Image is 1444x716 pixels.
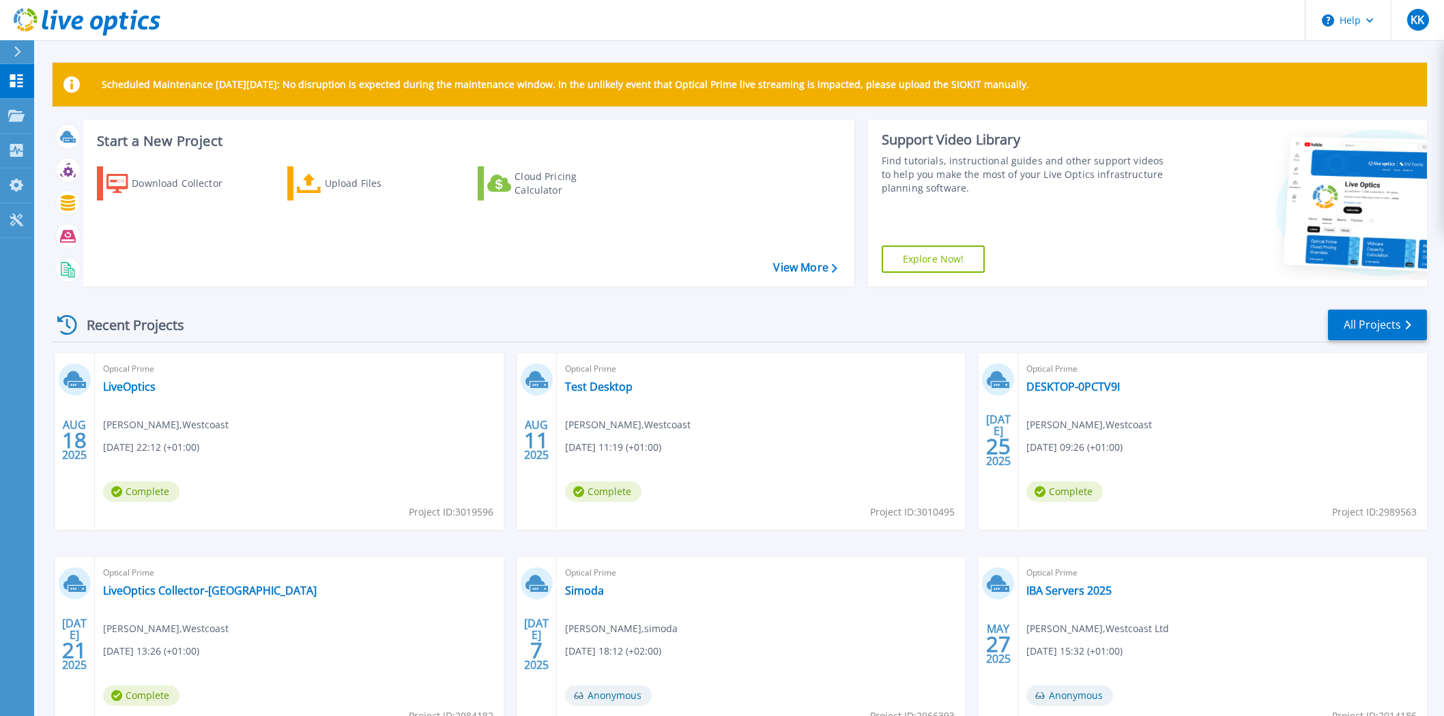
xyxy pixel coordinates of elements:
[1026,481,1103,502] span: Complete
[565,584,604,597] a: Simoda
[61,415,87,465] div: AUG 2025
[287,166,439,200] a: Upload Files
[103,685,179,706] span: Complete
[102,79,1029,90] p: Scheduled Maintenance [DATE][DATE]: No disruption is expected during the maintenance window. In t...
[1026,361,1419,376] span: Optical Prime
[103,565,495,580] span: Optical Prime
[62,434,87,446] span: 18
[103,644,199,659] span: [DATE] 13:26 (+01:00)
[882,245,985,273] a: Explore Now!
[565,644,661,659] span: [DATE] 18:12 (+02:00)
[103,361,495,376] span: Optical Prime
[103,584,317,597] a: LiveOptics Collector-[GEOGRAPHIC_DATA]
[103,380,156,393] a: LiveOptics
[103,440,199,455] span: [DATE] 22:12 (+01:00)
[523,415,549,465] div: AUG 2025
[103,481,179,502] span: Complete
[1026,417,1152,432] span: [PERSON_NAME] , Westcoast
[565,685,652,706] span: Anonymous
[1026,644,1123,659] span: [DATE] 15:32 (+01:00)
[985,415,1011,465] div: [DATE] 2025
[524,434,549,446] span: 11
[1328,310,1427,340] a: All Projects
[565,361,957,376] span: Optical Prime
[478,166,630,200] a: Cloud Pricing Calculator
[1026,685,1113,706] span: Anonymous
[870,505,955,520] span: Project ID: 3010495
[773,261,837,274] a: View More
[1332,505,1417,520] span: Project ID: 2989563
[565,440,661,455] span: [DATE] 11:19 (+01:00)
[1026,440,1123,455] span: [DATE] 09:26 (+01:00)
[61,619,87,669] div: [DATE] 2025
[62,644,87,656] span: 21
[985,619,1011,669] div: MAY 2025
[1411,14,1424,25] span: KK
[103,621,229,636] span: [PERSON_NAME] , Westcoast
[325,170,434,197] div: Upload Files
[1026,565,1419,580] span: Optical Prime
[409,505,493,520] span: Project ID: 3019596
[882,131,1168,149] div: Support Video Library
[530,644,543,656] span: 7
[565,621,678,636] span: [PERSON_NAME] , simoda
[515,170,624,197] div: Cloud Pricing Calculator
[986,638,1011,650] span: 27
[565,380,633,393] a: Test Desktop
[565,481,641,502] span: Complete
[53,308,203,342] div: Recent Projects
[986,441,1011,452] span: 25
[565,417,691,432] span: [PERSON_NAME] , Westcoast
[882,154,1168,195] div: Find tutorials, instructional guides and other support videos to help you make the most of your L...
[103,417,229,432] span: [PERSON_NAME] , Westcoast
[1026,621,1169,636] span: [PERSON_NAME] , Westcoast Ltd
[1026,380,1120,393] a: DESKTOP-0PCTV9I
[523,619,549,669] div: [DATE] 2025
[97,134,837,149] h3: Start a New Project
[565,565,957,580] span: Optical Prime
[1026,584,1112,597] a: IBA Servers 2025
[132,170,241,197] div: Download Collector
[97,166,249,200] a: Download Collector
